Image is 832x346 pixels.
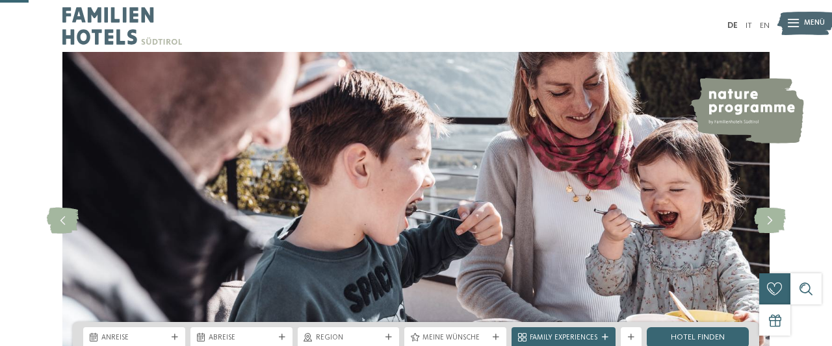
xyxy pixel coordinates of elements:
[316,333,382,343] span: Region
[209,333,274,343] span: Abreise
[530,333,597,343] span: Family Experiences
[760,21,770,30] a: EN
[690,78,804,143] img: nature programme by Familienhotels Südtirol
[101,333,167,343] span: Anreise
[804,18,825,29] span: Menü
[746,21,752,30] a: IT
[727,21,738,30] a: DE
[422,333,488,343] span: Meine Wünsche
